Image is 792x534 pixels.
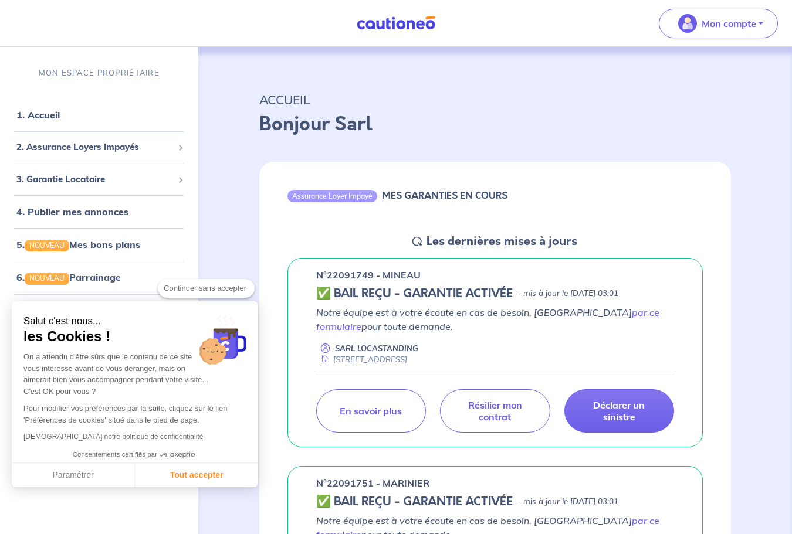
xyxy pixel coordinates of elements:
[659,9,778,38] button: illu_account_valid_menu.svgMon compte
[5,233,194,256] div: 5.NOUVEAUMes bons plans
[164,283,249,294] span: Continuer sans accepter
[5,136,194,159] div: 2. Assurance Loyers Impayés
[316,287,513,301] h5: ✅ BAIL REÇU - GARANTIE ACTIVÉE
[5,266,194,289] div: 6.NOUVEAUParrainage
[23,433,203,441] a: [DEMOGRAPHIC_DATA] notre politique de confidentialité
[23,328,246,345] span: les Cookies !
[316,354,407,365] div: [STREET_ADDRESS]
[5,332,194,355] div: 8. Mes informations
[352,16,440,30] img: Cautioneo
[316,305,675,334] p: Notre équipe est à votre écoute en cas de besoin. [GEOGRAPHIC_DATA] pour toute demande.
[5,168,194,191] div: 3. Garantie Locataire
[287,190,377,202] div: Assurance Loyer Impayé
[135,463,258,488] button: Tout accepter
[5,103,194,127] div: 1. Accueil
[39,67,160,79] p: MON ESPACE PROPRIÉTAIRE
[678,14,697,33] img: illu_account_valid_menu.svg
[23,403,246,426] p: Pour modifier vos préférences par la suite, cliquez sur le lien 'Préférences de cookies' situé da...
[259,110,732,138] p: Bonjour Sarl
[73,451,157,458] span: Consentements certifiés par
[335,343,418,354] p: SARL LOCASTANDING
[455,399,535,423] p: Résilier mon contrat
[5,299,194,322] div: 7. Contact
[316,287,675,301] div: state: CONTRACT-VALIDATED, Context: ,MAYBE-CERTIFICATE,,LESSOR-DOCUMENTS,IS-ODEALIM
[23,351,246,397] div: On a attendu d'être sûrs que le contenu de ce site vous intéresse avant de vous déranger, mais on...
[316,389,426,433] a: En savoir plus
[16,206,128,217] a: 4. Publier mes annonces
[158,279,255,298] button: Continuer sans accepter
[16,271,121,283] a: 6.NOUVEAUParrainage
[702,16,756,30] p: Mon compte
[517,496,618,508] p: - mis à jour le [DATE] 03:01
[12,463,135,488] button: Paramétrer
[160,437,195,472] svg: Axeptio
[23,315,246,328] small: Salut c'est nous...
[382,190,507,201] h6: MES GARANTIES EN COURS
[316,495,513,509] h5: ✅ BAIL REÇU - GARANTIE ACTIVÉE
[579,399,659,423] p: Déclarer un sinistre
[16,239,140,250] a: 5.NOUVEAUMes bons plans
[316,476,429,490] p: n°22091751 - MARINIER
[259,89,732,110] p: ACCUEIL
[16,109,60,121] a: 1. Accueil
[316,307,659,332] a: par ce formulaire
[517,288,618,300] p: - mis à jour le [DATE] 03:01
[340,405,402,417] p: En savoir plus
[564,389,674,433] a: Déclarer un sinistre
[5,365,194,388] div: 9. Mes factures
[316,495,675,509] div: state: CONTRACT-VALIDATED, Context: ,MAYBE-CERTIFICATE,,LESSOR-DOCUMENTS,IS-ODEALIM
[16,141,173,154] span: 2. Assurance Loyers Impayés
[5,200,194,223] div: 4. Publier mes annonces
[16,173,173,186] span: 3. Garantie Locataire
[316,268,421,282] p: n°22091749 - MINEAU
[67,447,203,462] button: Consentements certifiés par
[440,389,550,433] a: Résilier mon contrat
[427,234,577,249] h5: Les dernières mises à jours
